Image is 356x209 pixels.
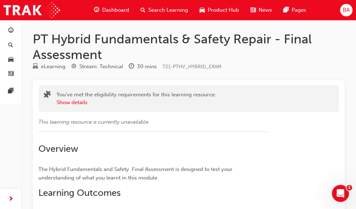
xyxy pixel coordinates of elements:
div: You've met the eligibility requirements for this learning resource. [57,91,216,107]
span: clock-icon [129,64,134,70]
iframe: Intercom live chat [332,185,349,202]
span: News [259,6,272,14]
span: news-icon [250,6,256,15]
div: 30 mins [137,63,157,71]
span: Search Learning [148,6,188,14]
span: puzzle-icon [44,91,51,100]
span: Learning Outcomes [38,187,121,198]
span: search-icon [140,6,145,15]
span: Dashboard [102,6,129,14]
span: guage-icon [8,28,14,34]
span: next-icon [8,195,14,204]
a: news-iconNews [245,3,278,17]
a: pages-iconPages [278,3,312,17]
span: car-icon [200,6,205,15]
span: Product Hub [208,6,239,14]
div: Type [33,62,65,71]
a: car-iconProduct Hub [194,3,245,17]
h1: PT Hybrid Fundamentals & Safety Repair - Final Assessment [33,31,345,62]
div: Stream: Technical [79,63,123,71]
span: This learning resource is currently unavailable. [38,119,150,125]
span: target-icon [71,64,76,70]
div: Duration [129,62,157,71]
span: Overview [38,143,78,154]
div: Stream [71,62,123,71]
span: news-icon [8,71,14,77]
span: Pages [292,6,306,14]
a: search-iconSearch Learning [135,3,194,17]
span: pages-icon [283,6,289,15]
span: search-icon [8,42,13,49]
button: Show details [57,98,87,107]
a: guage-iconDashboard [88,3,135,17]
span: learningResourceType_ELEARNING-icon [33,64,38,70]
span: car-icon [8,57,14,63]
div: eLearning [41,63,65,71]
img: Trak [4,2,60,18]
span: 1 [346,185,352,191]
span: guage-icon [94,6,99,15]
span: BA [343,6,350,14]
button: BA [340,4,352,16]
span: pages-icon [8,88,14,95]
span: The Hybrid Fundamentals and Safety Final Assessment is designed to test your understanding of wha... [38,166,234,181]
span: Learning resource code [163,64,222,70]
